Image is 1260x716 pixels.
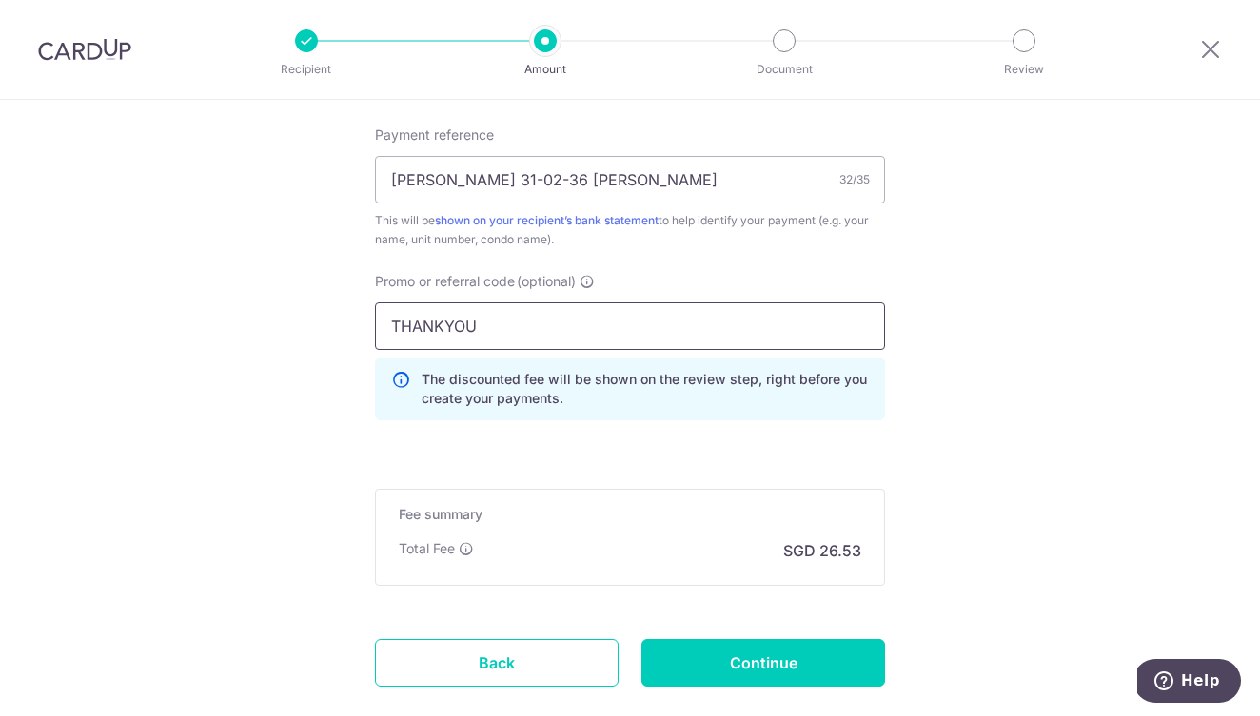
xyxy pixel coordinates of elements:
p: Total Fee [399,539,455,558]
p: Amount [475,60,616,79]
a: shown on your recipient’s bank statement [435,213,659,227]
p: Recipient [236,60,377,79]
div: This will be to help identify your payment (e.g. your name, unit number, condo name). [375,211,885,249]
a: Back [375,639,619,687]
p: Review [954,60,1094,79]
p: SGD 26.53 [783,539,861,562]
p: Document [714,60,855,79]
input: Continue [641,639,885,687]
img: CardUp [38,38,131,61]
p: The discounted fee will be shown on the review step, right before you create your payments. [422,370,869,408]
span: Promo or referral code [375,272,515,291]
iframe: Opens a widget where you can find more information [1137,659,1241,706]
div: 32/35 [839,170,870,189]
span: Payment reference [375,126,494,145]
h5: Fee summary [399,505,861,524]
span: (optional) [517,272,576,291]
